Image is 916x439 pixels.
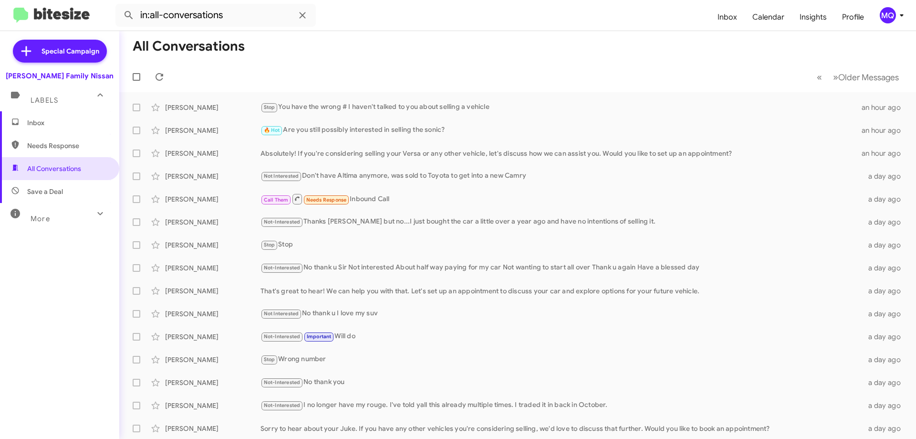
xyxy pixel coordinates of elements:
span: 🔥 Hot [264,127,280,133]
div: MQ [880,7,896,23]
button: MQ [872,7,906,23]
button: Previous [811,67,828,87]
button: Next [827,67,905,87]
div: a day ago [863,217,908,227]
div: a day ago [863,401,908,410]
span: All Conversations [27,164,81,173]
div: [PERSON_NAME] [165,401,260,410]
div: Sorry to hear about your Juke. If you have any other vehicles you're considering selling, we'd lo... [260,424,863,433]
span: » [833,71,838,83]
div: [PERSON_NAME] Family Nissan [6,71,114,81]
a: Inbox [710,3,745,31]
div: Absolutely! If you're considering selling your Versa or any other vehicle, let's discuss how we c... [260,149,862,158]
div: Wrong number [260,354,863,365]
span: Stop [264,356,275,363]
div: Don't have Altima anymore, was sold to Toyota to get into a new Camry [260,171,863,182]
div: a day ago [863,332,908,342]
span: Call Them [264,197,289,203]
div: an hour ago [862,149,908,158]
span: Not Interested [264,311,299,317]
div: You have the wrong # I haven't talked to you about selling a vehicle [260,102,862,113]
div: [PERSON_NAME] [165,286,260,296]
div: Stop [260,239,863,250]
a: Profile [834,3,872,31]
div: an hour ago [862,126,908,135]
div: Inbound Call [260,193,863,205]
div: [PERSON_NAME] [165,171,260,181]
div: [PERSON_NAME] [165,424,260,433]
span: Stop [264,242,275,248]
span: Not-Interested [264,219,301,225]
span: Not Interested [264,173,299,179]
div: a day ago [863,263,908,273]
div: a day ago [863,378,908,387]
span: Important [307,333,332,340]
span: « [817,71,822,83]
span: Save a Deal [27,187,63,196]
span: Stop [264,104,275,110]
span: Inbox [27,118,108,128]
span: Not-Interested [264,265,301,271]
div: Are you still possibly interested in selling the sonic? [260,125,862,136]
div: [PERSON_NAME] [165,263,260,273]
div: Thanks [PERSON_NAME] but no...I just bought the car a little over a year ago and have no intentio... [260,216,863,227]
div: No thank u I love my suv [260,308,863,319]
span: More [31,214,50,223]
div: [PERSON_NAME] [165,355,260,364]
a: Calendar [745,3,792,31]
div: [PERSON_NAME] [165,149,260,158]
div: [PERSON_NAME] [165,332,260,342]
div: [PERSON_NAME] [165,126,260,135]
div: a day ago [863,171,908,181]
div: a day ago [863,194,908,204]
div: That's great to hear! We can help you with that. Let's set up an appointment to discuss your car ... [260,286,863,296]
a: Insights [792,3,834,31]
a: Special Campaign [13,40,107,63]
span: Older Messages [838,72,899,83]
div: [PERSON_NAME] [165,194,260,204]
div: [PERSON_NAME] [165,378,260,387]
div: a day ago [863,355,908,364]
span: Special Campaign [42,46,99,56]
div: a day ago [863,286,908,296]
div: No thank u Sir Not interested About half way paying for my car Not wanting to start all over Than... [260,262,863,273]
nav: Page navigation example [812,67,905,87]
span: Needs Response [27,141,108,150]
div: a day ago [863,424,908,433]
div: Will do [260,331,863,342]
span: Needs Response [306,197,347,203]
div: a day ago [863,309,908,319]
h1: All Conversations [133,39,245,54]
span: Not-Interested [264,333,301,340]
div: I no longer have my rouge. I've told yall this already multiple times. I traded it in back in Oct... [260,400,863,411]
div: [PERSON_NAME] [165,217,260,227]
div: an hour ago [862,103,908,112]
input: Search [115,4,316,27]
div: [PERSON_NAME] [165,309,260,319]
span: Labels [31,96,58,105]
span: Not-Interested [264,379,301,385]
div: a day ago [863,240,908,250]
div: No thank you [260,377,863,388]
span: Not-Interested [264,402,301,408]
div: [PERSON_NAME] [165,103,260,112]
div: [PERSON_NAME] [165,240,260,250]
